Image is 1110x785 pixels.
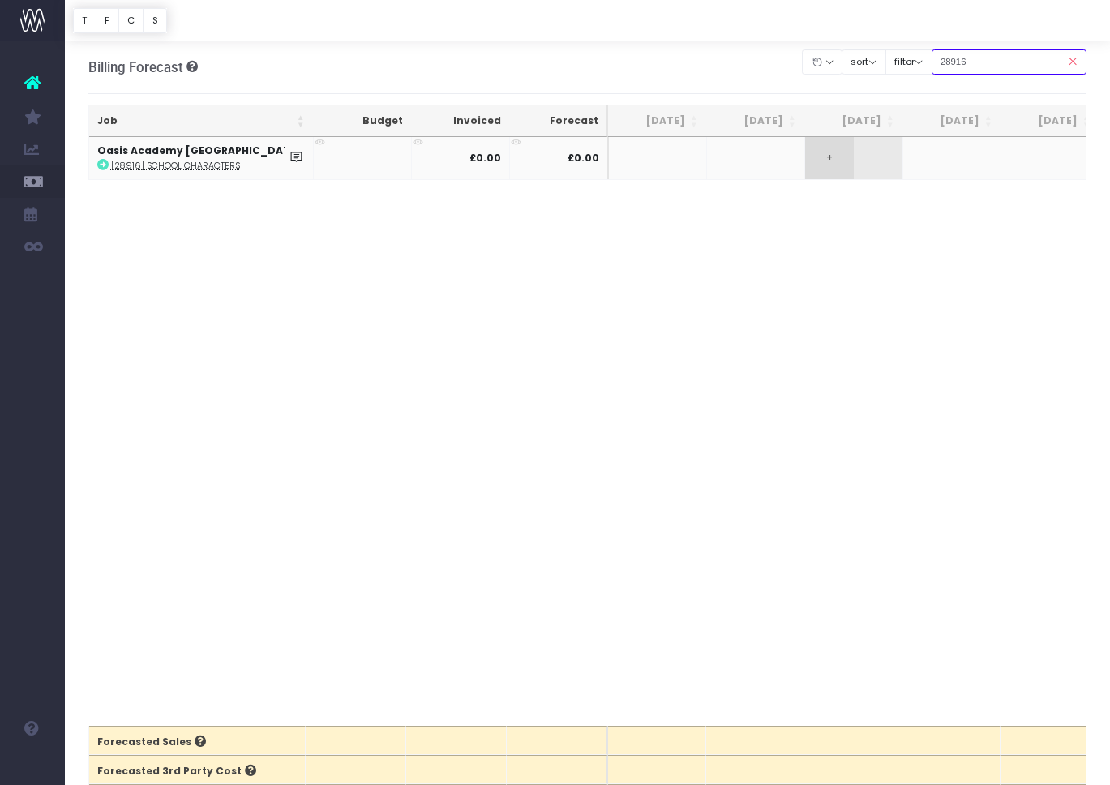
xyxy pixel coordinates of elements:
[97,735,206,749] span: Forecasted Sales
[706,105,804,137] th: Aug 25: activate to sort column ascending
[568,151,599,165] span: £0.00
[902,105,1001,137] th: Oct 25: activate to sort column ascending
[143,8,167,33] button: S
[89,755,306,784] th: Forecasted 3rd Party Cost
[89,105,313,137] th: Job: activate to sort column ascending
[805,137,854,179] span: +
[73,8,96,33] button: T
[313,105,411,137] th: Budget
[842,49,886,75] button: sort
[88,59,183,75] span: Billing Forecast
[73,8,167,33] div: Vertical button group
[118,8,144,33] button: C
[97,144,303,157] strong: Oasis Academy [GEOGRAPHIC_DATA]
[804,105,902,137] th: Sep 25: activate to sort column ascending
[469,151,501,165] strong: £0.00
[89,137,314,179] td: :
[96,8,119,33] button: F
[509,105,608,137] th: Forecast
[885,49,932,75] button: filter
[111,160,240,172] abbr: [28916] School Characters
[1001,105,1099,137] th: Nov 25: activate to sort column ascending
[608,105,706,137] th: Jul 25: activate to sort column ascending
[411,105,509,137] th: Invoiced
[20,753,45,777] img: images/default_profile_image.png
[932,49,1087,75] input: Search...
